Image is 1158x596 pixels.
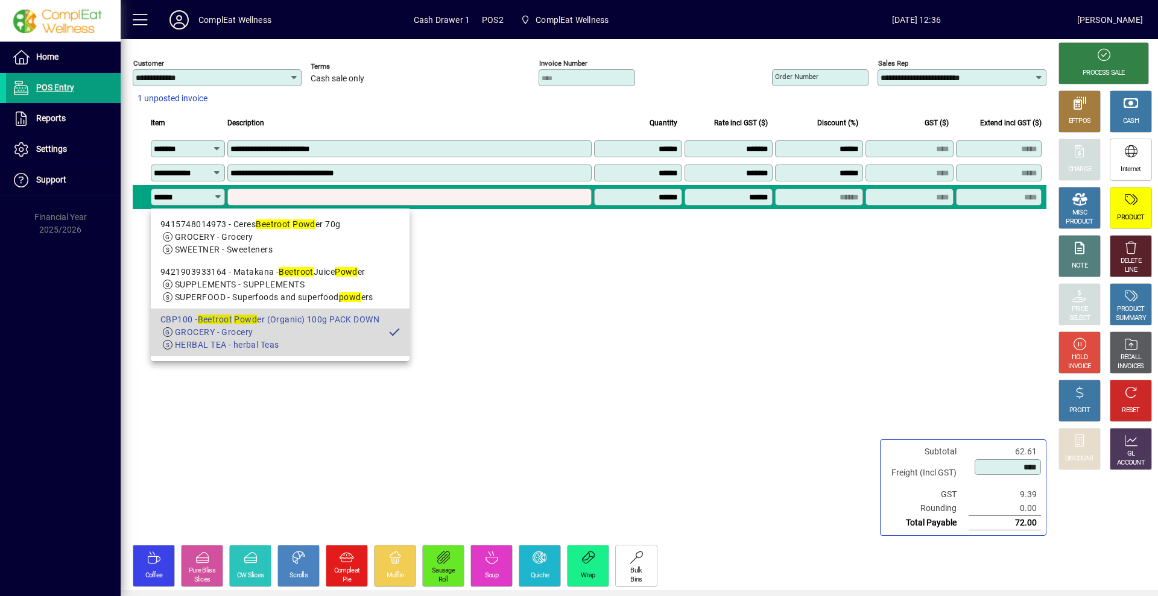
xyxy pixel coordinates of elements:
[650,116,677,130] span: Quantity
[145,571,163,580] div: Coffee
[1069,117,1091,126] div: EFTPOS
[1116,314,1146,323] div: SUMMARY
[414,10,470,30] span: Cash Drawer 1
[311,63,383,71] span: Terms
[237,571,264,580] div: CW Slices
[36,83,74,92] span: POS Entry
[1117,213,1144,222] div: PRODUCT
[885,445,969,459] td: Subtotal
[516,9,613,31] span: ComplEat Wellness
[1077,10,1143,30] div: [PERSON_NAME]
[1065,454,1094,463] div: DISCOUNT
[189,566,215,576] div: Pure Bliss
[1069,314,1090,323] div: SELECT
[969,501,1041,516] td: 0.00
[1069,406,1090,415] div: PROFIT
[1118,362,1144,371] div: INVOICES
[133,59,164,67] mat-label: Customer
[1072,353,1087,362] div: HOLD
[969,488,1041,501] td: 9.39
[969,445,1041,459] td: 62.61
[6,165,121,195] a: Support
[885,501,969,516] td: Rounding
[630,576,642,585] div: Bins
[885,488,969,501] td: GST
[36,113,66,123] span: Reports
[1122,406,1140,415] div: RESET
[1121,257,1141,266] div: DELETE
[1072,305,1088,314] div: PRICE
[311,74,364,84] span: Cash sale only
[969,516,1041,530] td: 72.00
[1117,459,1145,468] div: ACCOUNT
[36,175,66,184] span: Support
[1121,353,1142,362] div: RECALL
[1125,266,1137,275] div: LINE
[630,566,642,576] div: Bulk
[485,571,498,580] div: Soup
[6,104,121,134] a: Reports
[756,10,1077,30] span: [DATE] 12:36
[885,516,969,530] td: Total Payable
[438,576,448,585] div: Roll
[482,10,504,30] span: POS2
[885,459,969,488] td: Freight (Incl GST)
[1072,209,1087,218] div: MISC
[289,571,308,580] div: Scrolls
[539,59,587,67] mat-label: Invoice number
[138,92,207,105] span: 1 unposted invoice
[925,116,949,130] span: GST ($)
[1072,262,1087,271] div: NOTE
[36,144,67,154] span: Settings
[1083,69,1125,78] div: PROCESS SALE
[160,9,198,31] button: Profile
[227,116,264,130] span: Description
[194,576,210,585] div: Slices
[714,116,768,130] span: Rate incl GST ($)
[878,59,908,67] mat-label: Sales rep
[581,571,595,580] div: Wrap
[198,10,271,30] div: ComplEat Wellness
[980,116,1042,130] span: Extend incl GST ($)
[6,134,121,165] a: Settings
[343,576,351,585] div: Pie
[36,52,59,61] span: Home
[334,566,359,576] div: Compleat
[432,566,455,576] div: Sausage
[1121,165,1141,174] div: Internet
[1066,218,1093,227] div: PRODUCT
[1068,362,1090,371] div: INVOICE
[536,10,609,30] span: ComplEat Wellness
[817,116,858,130] span: Discount (%)
[133,88,212,110] button: 1 unposted invoice
[151,116,165,130] span: Item
[6,42,121,72] a: Home
[1117,305,1144,314] div: PRODUCT
[387,571,404,580] div: Muffin
[1123,117,1139,126] div: CASH
[531,571,549,580] div: Quiche
[1068,165,1092,174] div: CHARGE
[775,72,818,81] mat-label: Order number
[1127,450,1135,459] div: GL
